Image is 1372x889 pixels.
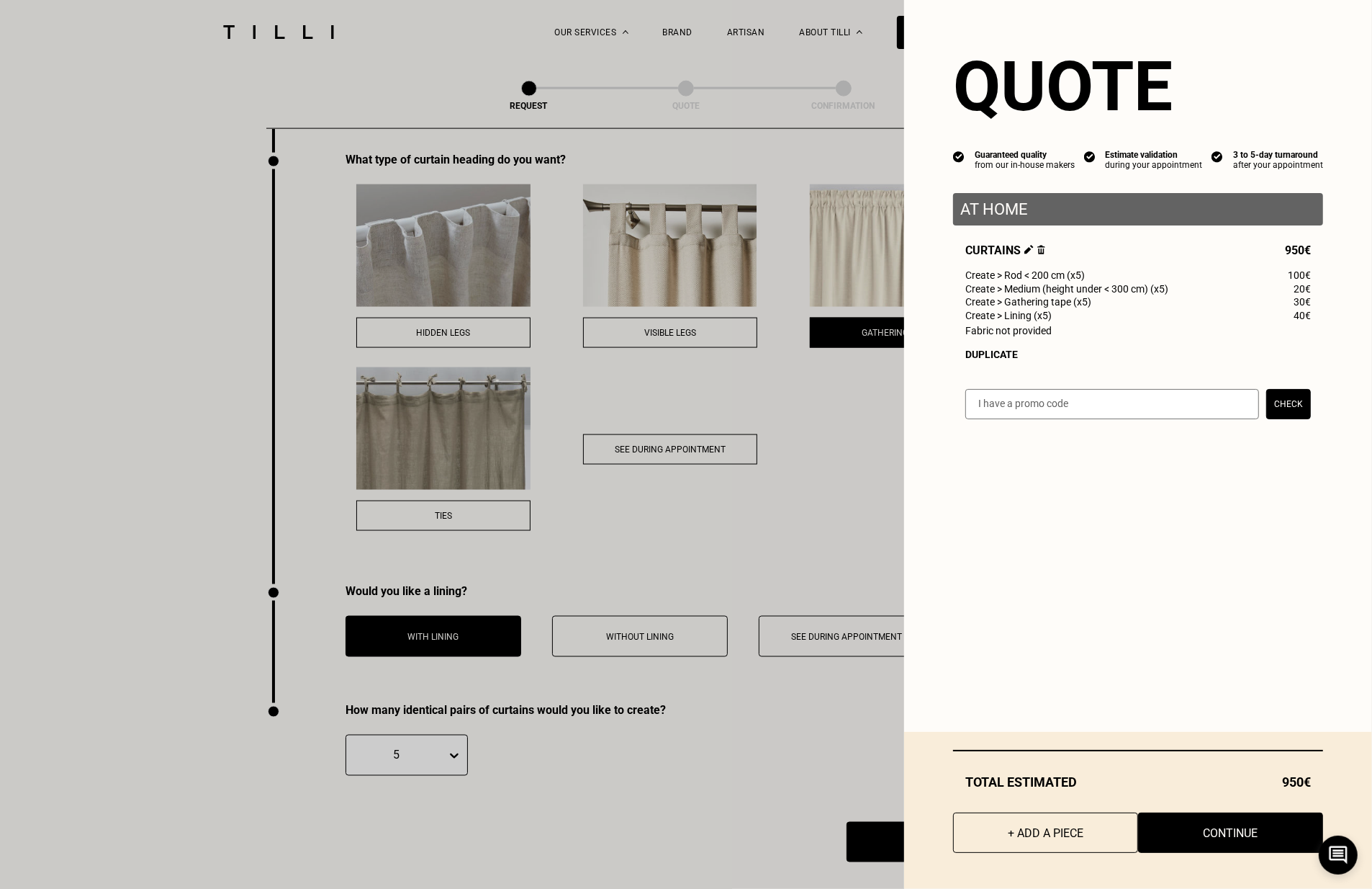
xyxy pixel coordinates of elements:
input: I have a promo code [965,389,1259,419]
img: icon list info [1084,150,1096,163]
span: Curtains [965,244,1045,257]
div: 3 to 5-day turnaround [1233,150,1323,160]
span: 20€ [1294,283,1311,295]
span: Create > Lining (x5) [965,310,1052,321]
span: 950€ [1282,774,1311,790]
div: from our in-house makers [975,160,1075,170]
img: Delete [1037,245,1045,254]
div: after your appointment [1233,160,1323,170]
button: + Add a piece [953,813,1138,853]
button: Check [1266,389,1311,419]
p: At home [960,200,1316,218]
img: Edit [1024,245,1034,254]
div: Duplicate [965,349,1311,360]
img: icon list info [953,150,965,163]
div: Total estimated [953,774,1323,790]
div: during your appointment [1106,160,1203,170]
span: 100€ [1288,269,1311,281]
span: Create > Medium (height under < 300 cm) (x5) [965,283,1168,295]
button: Continue [1138,813,1323,853]
div: Guaranteed quality [975,150,1075,160]
span: Create > Rod < 200 cm (x5) [965,269,1085,281]
section: Quote [953,46,1323,127]
span: Create > Gathering tape (x5) [965,296,1091,308]
span: 950€ [1285,244,1311,257]
div: Estimate validation [1106,150,1203,160]
img: icon list info [1211,150,1223,163]
span: 40€ [1294,310,1311,321]
span: Fabric not provided [965,325,1052,336]
span: 30€ [1294,296,1311,308]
